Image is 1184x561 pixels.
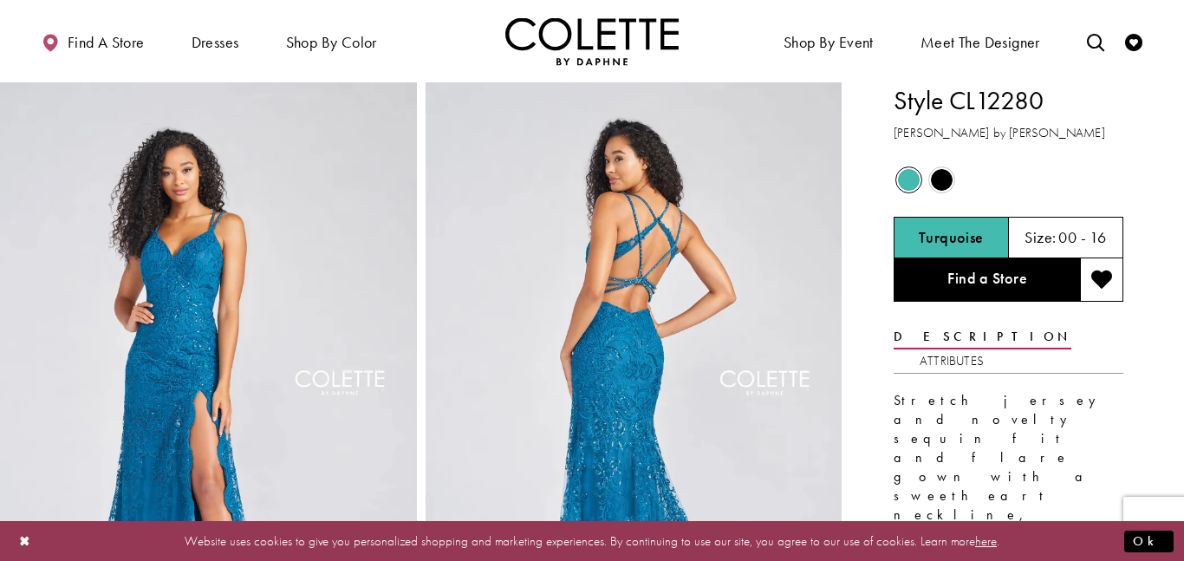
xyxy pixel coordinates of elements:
[505,17,679,65] img: Colette by Daphne
[1058,229,1106,246] h5: 00 - 16
[187,17,244,65] span: Dresses
[894,82,1123,119] h1: Style CL12280
[927,165,957,195] div: Black
[1080,258,1123,302] button: Add to wishlist
[916,17,1044,65] a: Meet the designer
[894,258,1080,302] a: Find a Store
[894,324,1071,349] a: Description
[894,164,1123,197] div: Product color controls state depends on size chosen
[10,525,40,556] button: Close Dialog
[1025,227,1056,247] span: Size:
[894,123,1123,143] h3: [PERSON_NAME] by [PERSON_NAME]
[282,17,381,65] span: Shop by color
[68,34,145,51] span: Find a store
[779,17,878,65] span: Shop By Event
[921,34,1040,51] span: Meet the designer
[919,229,984,246] h5: Chosen color
[192,34,239,51] span: Dresses
[894,165,924,195] div: Turquoise
[1124,530,1174,551] button: Submit Dialog
[784,34,874,51] span: Shop By Event
[1083,17,1109,65] a: Toggle search
[975,532,997,549] a: here
[125,529,1059,552] p: Website uses cookies to give you personalized shopping and marketing experiences. By continuing t...
[505,17,679,65] a: Visit Home Page
[1121,17,1147,65] a: Check Wishlist
[37,17,148,65] a: Find a store
[286,34,377,51] span: Shop by color
[920,349,984,374] a: Attributes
